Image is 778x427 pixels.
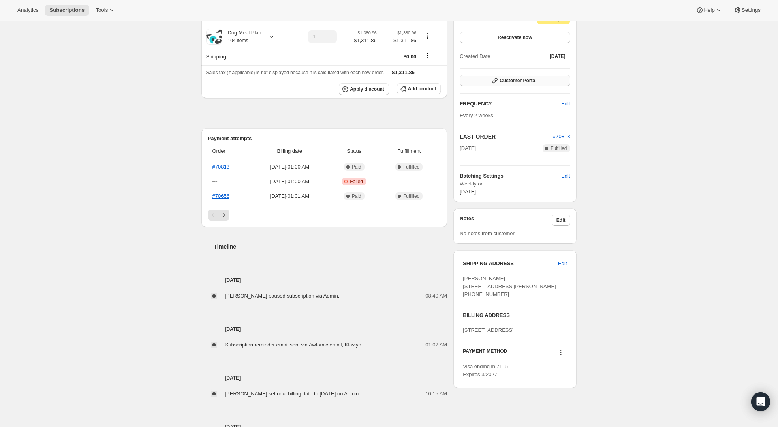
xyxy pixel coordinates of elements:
[556,170,575,182] button: Edit
[403,164,419,170] span: Fulfilled
[550,53,566,60] span: [DATE]
[742,7,761,13] span: Settings
[425,390,447,398] span: 10:15 AM
[460,133,553,140] h2: LAST ORDER
[212,193,229,199] a: #70656
[460,180,570,188] span: Weekly on
[463,311,567,319] h3: BILLING ADDRESS
[556,217,566,223] span: Edit
[208,210,441,221] nav: Pagination
[556,97,575,110] button: Edit
[339,83,389,95] button: Apply discount
[253,147,326,155] span: Billing date
[463,363,508,377] span: Visa ending in 7115 Expires 3/2027
[212,178,218,184] span: ---
[222,29,261,45] div: Dog Meal Plan
[545,51,570,62] button: [DATE]
[253,192,326,200] span: [DATE] · 01:01 AM
[498,34,532,41] span: Reactivate now
[350,178,363,185] span: Failed
[201,276,447,284] h4: [DATE]
[253,163,326,171] span: [DATE] · 01:00 AM
[225,342,363,348] span: Subscription reminder email sent via Awtomic email, Klaviyo.
[460,172,561,180] h6: Batching Settings
[96,7,108,13] span: Tools
[751,392,770,411] div: Open Intercom Messenger
[691,5,727,16] button: Help
[49,7,85,13] span: Subscriptions
[552,215,570,226] button: Edit
[201,48,291,65] th: Shipping
[551,145,567,152] span: Fulfilled
[408,86,436,92] span: Add product
[460,100,561,108] h2: FREQUENCY
[201,325,447,333] h4: [DATE]
[460,215,552,226] h3: Notes
[425,341,447,349] span: 01:02 AM
[201,374,447,382] h4: [DATE]
[13,5,43,16] button: Analytics
[460,75,570,86] button: Customer Portal
[206,70,384,75] span: Sales tax (if applicable) is not displayed because it is calculated with each new order.
[225,293,340,299] span: [PERSON_NAME] paused subscription via Admin.
[561,100,570,108] span: Edit
[460,112,493,118] span: Every 2 weeks
[397,30,416,35] small: $1,380.96
[218,210,229,221] button: Next
[212,164,229,170] a: #70813
[463,260,558,268] h3: SHIPPING ADDRESS
[397,83,441,94] button: Add product
[253,178,326,185] span: [DATE] · 01:00 AM
[352,193,361,199] span: Paid
[352,164,361,170] span: Paid
[704,7,714,13] span: Help
[460,32,570,43] button: Reactivate now
[354,37,377,45] span: $1,311.86
[358,30,377,35] small: $1,380.96
[331,147,377,155] span: Status
[421,32,434,40] button: Product actions
[463,327,514,333] span: [STREET_ADDRESS]
[228,38,248,43] small: 104 items
[460,230,515,236] span: No notes from customer
[381,37,416,45] span: $1,311.86
[553,133,570,140] button: #70813
[17,7,38,13] span: Analytics
[225,391,360,397] span: [PERSON_NAME] set next billing date to [DATE] on Admin.
[404,54,417,60] span: $0.00
[421,51,434,60] button: Shipping actions
[91,5,120,16] button: Tools
[561,172,570,180] span: Edit
[208,135,441,142] h2: Payment attempts
[558,260,567,268] span: Edit
[392,69,415,75] span: $1,311.86
[403,193,419,199] span: Fulfilled
[45,5,89,16] button: Subscriptions
[500,77,536,84] span: Customer Portal
[206,30,222,44] img: product img
[460,52,490,60] span: Created Date
[463,275,556,297] span: [PERSON_NAME] [STREET_ADDRESS][PERSON_NAME] [PHONE_NUMBER]
[553,133,570,139] a: #70813
[553,257,571,270] button: Edit
[463,348,507,359] h3: PAYMENT METHOD
[382,147,436,155] span: Fulfillment
[214,243,447,251] h2: Timeline
[460,189,476,195] span: [DATE]
[350,86,384,92] span: Apply discount
[460,144,476,152] span: [DATE]
[425,292,447,300] span: 08:40 AM
[729,5,765,16] button: Settings
[208,142,251,160] th: Order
